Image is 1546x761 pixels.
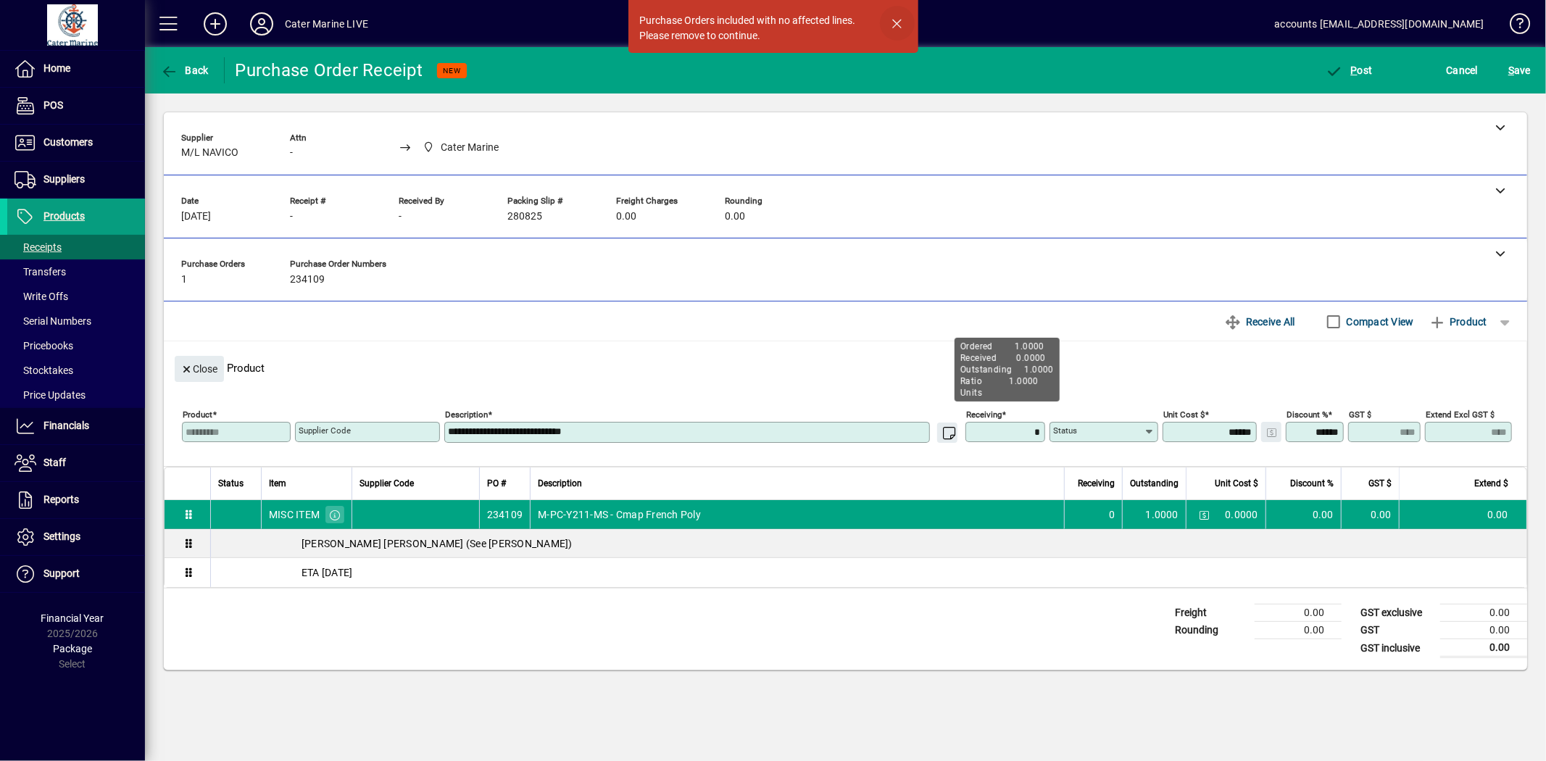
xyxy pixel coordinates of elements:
[1290,475,1334,491] span: Discount %
[1078,475,1115,491] span: Receiving
[7,259,145,284] a: Transfers
[43,136,93,148] span: Customers
[507,211,542,223] span: 280825
[1226,507,1259,522] span: 0.0000
[1053,425,1077,436] mat-label: Status
[14,266,66,278] span: Transfers
[360,475,414,491] span: Supplier Code
[1508,65,1514,76] span: S
[269,475,286,491] span: Item
[487,475,506,491] span: PO #
[1474,475,1508,491] span: Extend $
[299,425,351,436] mat-label: Supplier Code
[43,210,85,222] span: Products
[1349,409,1371,420] mat-label: GST $
[1353,622,1440,639] td: GST
[1168,622,1255,639] td: Rounding
[164,341,1527,386] div: Product
[183,409,212,420] mat-label: Product
[1225,310,1295,333] span: Receive All
[1368,475,1392,491] span: GST $
[441,140,499,155] span: Cater Marine
[43,567,80,579] span: Support
[7,482,145,518] a: Reports
[7,284,145,309] a: Write Offs
[1168,604,1255,622] td: Freight
[1130,475,1179,491] span: Outstanding
[181,211,211,223] span: [DATE]
[445,409,488,420] mat-label: Description
[1399,500,1526,529] td: 0.00
[1508,59,1531,82] span: ave
[43,420,89,431] span: Financials
[616,211,636,223] span: 0.00
[443,66,461,75] span: NEW
[955,338,1060,402] div: Ordered 1.0000 Received 0.0000 Outstanding 1.0000 Ratio 1.0000 Units
[7,162,145,198] a: Suppliers
[41,612,104,624] span: Financial Year
[1341,500,1399,529] td: 0.00
[14,389,86,401] span: Price Updates
[192,11,238,37] button: Add
[1429,310,1487,333] span: Product
[1353,639,1440,657] td: GST inclusive
[1440,622,1527,639] td: 0.00
[399,211,402,223] span: -
[1275,12,1484,36] div: accounts [EMAIL_ADDRESS][DOMAIN_NAME]
[285,12,368,36] div: Cater Marine LIVE
[14,340,73,352] span: Pricebooks
[14,315,91,327] span: Serial Numbers
[160,65,209,76] span: Back
[290,147,293,159] span: -
[269,507,320,522] div: MISC ITEM
[1122,500,1186,529] td: 1.0000
[7,556,145,592] a: Support
[725,211,745,223] span: 0.00
[1287,409,1328,420] mat-label: Discount %
[14,291,68,302] span: Write Offs
[7,125,145,161] a: Customers
[1351,65,1358,76] span: P
[7,445,145,481] a: Staff
[1266,500,1341,529] td: 0.00
[1215,475,1258,491] span: Unit Cost $
[1440,604,1527,622] td: 0.00
[43,173,85,185] span: Suppliers
[7,408,145,444] a: Financials
[7,519,145,555] a: Settings
[7,51,145,87] a: Home
[53,643,92,654] span: Package
[175,356,224,382] button: Close
[1109,507,1115,522] span: 0
[181,147,238,159] span: M/L NAVICO
[43,457,66,468] span: Staff
[211,536,1526,551] div: [PERSON_NAME] [PERSON_NAME] (See [PERSON_NAME])
[290,274,325,286] span: 234109
[1163,409,1205,420] mat-label: Unit Cost $
[1505,57,1534,83] button: Save
[530,500,1064,529] td: M-PC-Y211-MS - Cmap French Poly
[1426,409,1495,420] mat-label: Extend excl GST $
[14,365,73,376] span: Stocktakes
[1326,65,1373,76] span: ost
[1219,309,1301,335] button: Receive All
[43,99,63,111] span: POS
[1344,315,1414,329] label: Compact View
[1322,57,1376,83] button: Post
[180,357,218,381] span: Close
[1440,639,1527,657] td: 0.00
[171,362,228,375] app-page-header-button: Close
[538,475,582,491] span: Description
[211,565,1526,580] div: ETA [DATE]
[1499,3,1528,50] a: Knowledge Base
[43,494,79,505] span: Reports
[145,57,225,83] app-page-header-button: Back
[1194,504,1214,525] button: Change Price Levels
[1421,309,1495,335] button: Product
[236,59,423,82] div: Purchase Order Receipt
[1353,604,1440,622] td: GST exclusive
[1255,622,1342,639] td: 0.00
[14,241,62,253] span: Receipts
[181,274,187,286] span: 1
[7,358,145,383] a: Stocktakes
